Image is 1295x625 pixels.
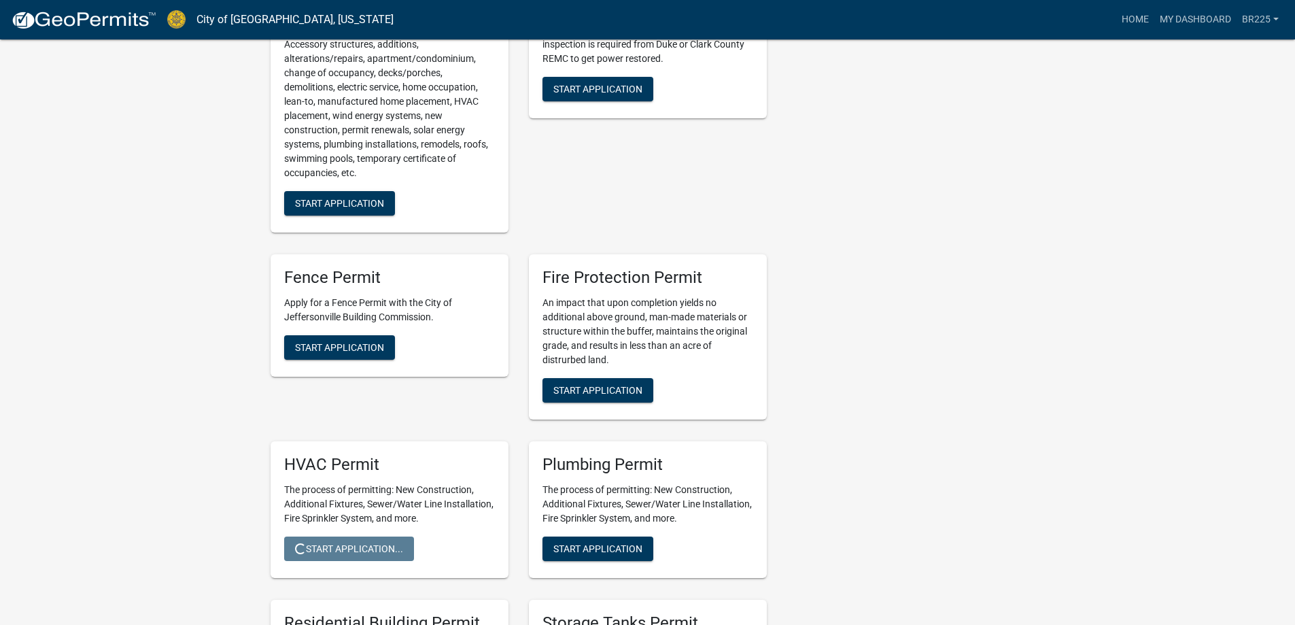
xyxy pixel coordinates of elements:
[284,296,495,324] p: Apply for a Fence Permit with the City of Jeffersonville Building Commission.
[1237,7,1284,33] a: BR225
[542,378,653,403] button: Start Application
[542,296,753,367] p: An impact that upon completion yields no additional above ground, man-made materials or structure...
[553,384,642,395] span: Start Application
[284,483,495,526] p: The process of permitting: New Construction, Additional Fixtures, Sewer/Water Line Installation, ...
[295,198,384,209] span: Start Application
[196,8,394,31] a: City of [GEOGRAPHIC_DATA], [US_STATE]
[284,335,395,360] button: Start Application
[295,341,384,352] span: Start Application
[542,483,753,526] p: The process of permitting: New Construction, Additional Fixtures, Sewer/Water Line Installation, ...
[542,537,653,561] button: Start Application
[1116,7,1154,33] a: Home
[284,268,495,288] h5: Fence Permit
[1154,7,1237,33] a: My Dashboard
[542,455,753,475] h5: Plumbing Permit
[284,9,495,180] p: Use this application to apply for a commercial permit. This permit includes, but is not limited t...
[553,84,642,95] span: Start Application
[284,537,414,561] button: Start Application...
[542,268,753,288] h5: Fire Protection Permit
[295,543,403,554] span: Start Application...
[167,10,186,29] img: City of Jeffersonville, Indiana
[553,543,642,554] span: Start Application
[542,77,653,101] button: Start Application
[284,455,495,475] h5: HVAC Permit
[284,191,395,216] button: Start Application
